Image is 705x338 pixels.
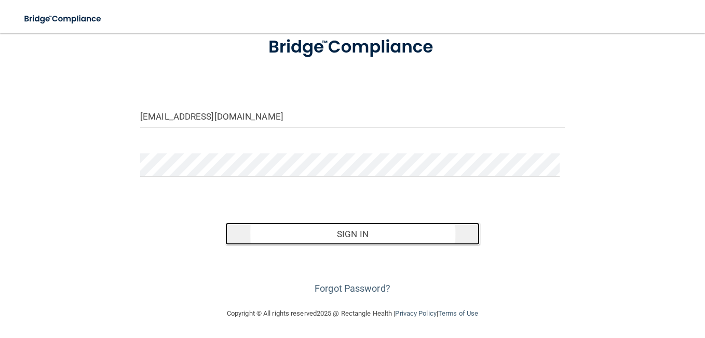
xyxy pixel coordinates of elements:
input: Email [140,105,565,128]
button: Sign In [225,223,480,245]
a: Privacy Policy [395,309,436,317]
div: Copyright © All rights reserved 2025 @ Rectangle Health | | [163,297,542,330]
a: Forgot Password? [315,283,390,294]
a: Terms of Use [438,309,478,317]
img: bridge_compliance_login_screen.278c3ca4.svg [250,24,455,70]
img: bridge_compliance_login_screen.278c3ca4.svg [16,8,111,30]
